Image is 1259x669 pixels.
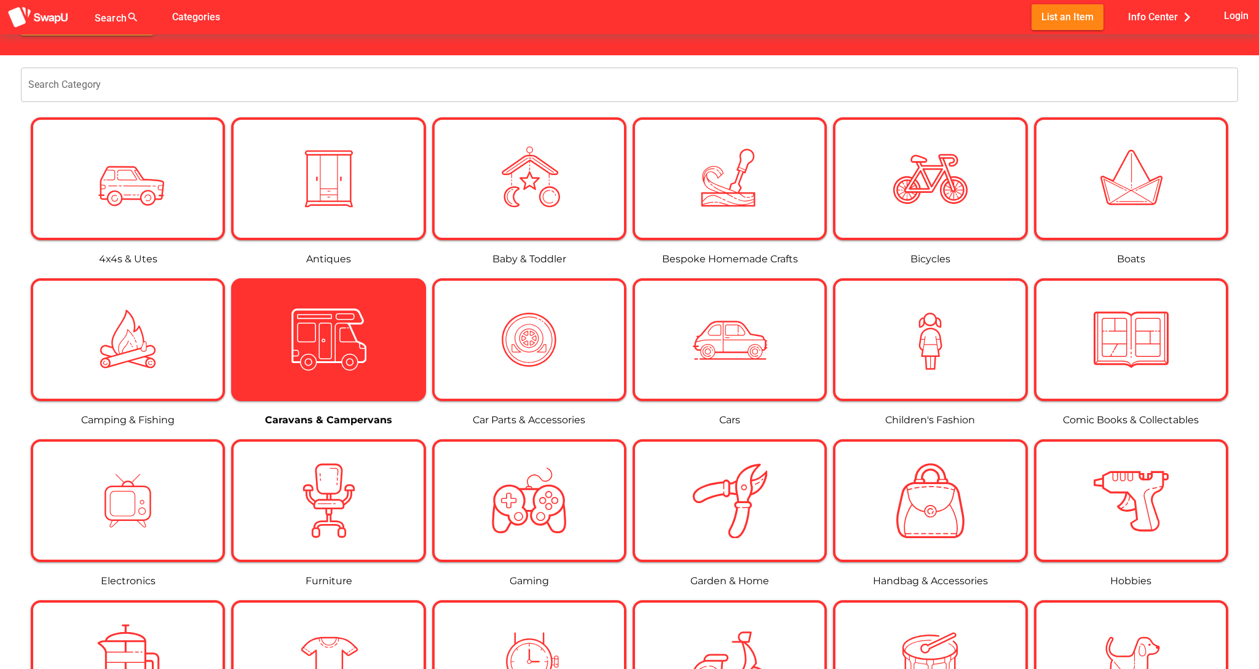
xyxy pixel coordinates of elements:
[1128,7,1196,27] span: Info Center
[492,253,566,265] a: Baby & Toddler
[662,253,798,265] a: Bespoke Homemade Crafts
[28,68,1231,102] input: Search Category
[690,575,769,587] a: Garden & Home
[873,575,988,587] a: Handbag & Accessories
[1032,4,1103,29] button: List an Item
[306,253,351,265] a: Antiques
[7,6,69,29] img: aSD8y5uGLpzPJLYTcYcjNu3laj1c05W5KWf0Ds+Za8uybjssssuu+yyyy677LKX2n+PWMSDJ9a87AAAAABJRU5ErkJggg==
[910,253,950,265] a: Bicycles
[473,414,585,426] a: Car Parts & Accessories
[719,414,740,426] a: Cars
[162,10,230,22] a: Categories
[1110,575,1151,587] a: Hobbies
[1178,8,1196,26] i: chevron_right
[1063,414,1199,426] a: Comic Books & Collectables
[510,575,549,587] a: Gaming
[154,10,168,25] i: false
[1222,4,1252,27] button: Login
[306,575,352,587] a: Furniture
[1041,9,1094,25] span: List an Item
[99,253,157,265] a: 4x4s & Utes
[162,4,230,29] button: Categories
[885,414,975,426] a: Children's Fashion
[1224,7,1249,24] span: Login
[265,414,392,426] a: Caravans & Campervans
[1118,4,1206,29] button: Info Center
[101,575,156,587] a: Electronics
[172,7,220,27] span: Categories
[81,414,175,426] a: Camping & Fishing
[1117,253,1145,265] a: Boats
